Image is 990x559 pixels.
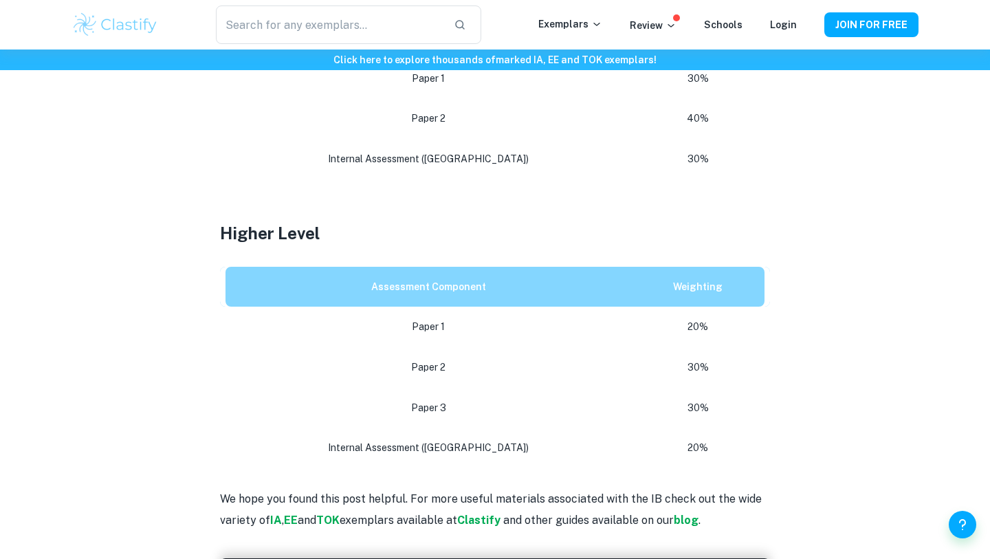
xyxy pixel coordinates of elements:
p: 20% [642,439,753,457]
p: Review [630,18,676,33]
img: Clastify logo [71,11,159,39]
p: Exemplars [538,17,602,32]
p: Internal Assessment ([GEOGRAPHIC_DATA]) [236,150,620,168]
p: 20% [642,318,753,336]
p: 30% [642,399,753,417]
p: Paper 1 [236,69,620,88]
p: Weighting [642,278,753,296]
button: JOIN FOR FREE [824,12,918,37]
strong: Clastify [457,514,500,527]
p: 30% [642,358,753,377]
p: 30% [642,69,753,88]
p: Paper 2 [236,109,620,128]
p: Paper 1 [236,318,620,336]
a: Clastify [457,514,503,527]
a: blog [674,514,698,527]
p: 30% [642,150,753,168]
h3: Higher Level [220,221,770,245]
a: Login [770,19,797,30]
input: Search for any exemplars... [216,6,443,44]
button: Help and Feedback [949,511,976,538]
p: Paper 3 [236,399,620,417]
a: TOK [316,514,340,527]
p: Assessment Component [236,278,620,296]
p: 40% [642,109,753,128]
h6: Click here to explore thousands of marked IA, EE and TOK exemplars ! [3,52,987,67]
a: Schools [704,19,742,30]
p: Internal Assessment ([GEOGRAPHIC_DATA]) [236,439,620,457]
a: EE [284,514,298,527]
a: IA [270,514,282,527]
p: Paper 2 [236,358,620,377]
p: We hope you found this post helpful. For more useful materials associated with the IB check out t... [220,489,770,531]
